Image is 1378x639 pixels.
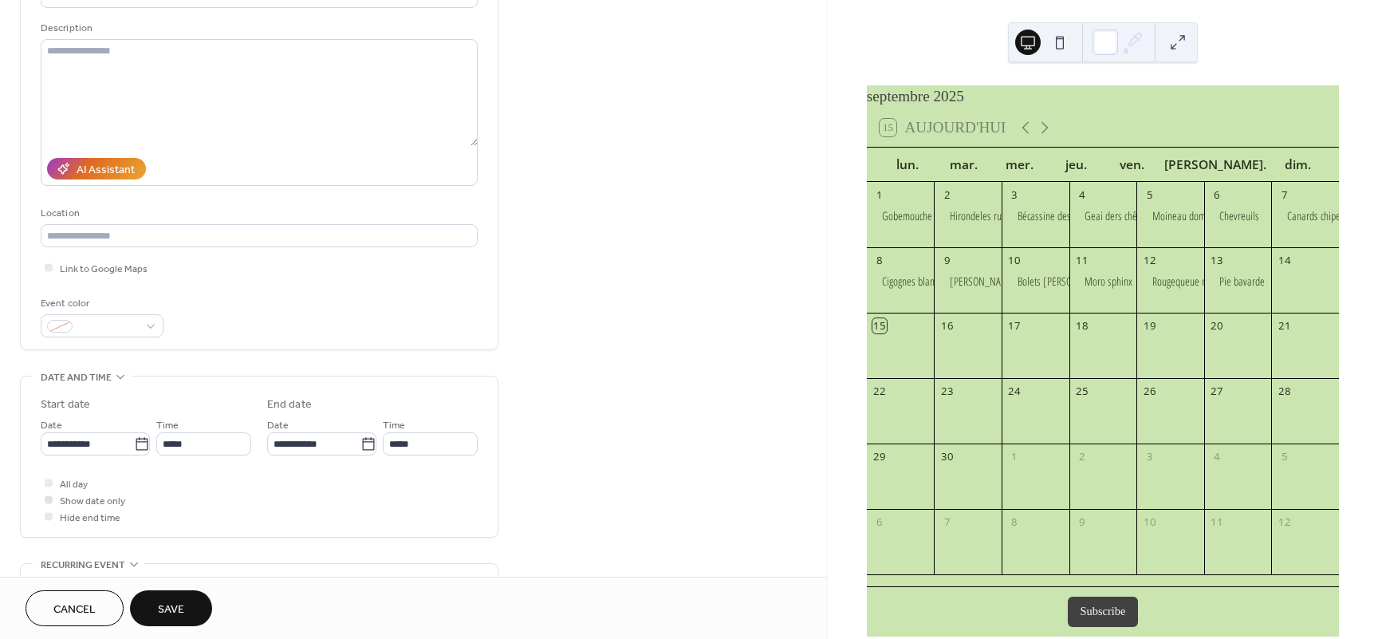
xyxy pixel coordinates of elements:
div: 4 [1210,450,1224,464]
div: 1 [1007,450,1022,464]
span: All day [60,476,88,493]
span: Recurring event [41,557,125,574]
div: 30 [940,450,955,464]
div: Gobemouche noir [882,208,950,224]
div: Moineau domestique [1136,208,1204,224]
div: 26 [1142,384,1156,398]
div: [PERSON_NAME] [950,274,1018,290]
div: 16 [940,318,955,333]
div: 11 [1075,253,1089,267]
div: 27 [1210,384,1224,398]
span: Date [41,417,62,434]
div: Hirondeles rustiques [950,208,1029,224]
div: lun. [880,148,935,182]
div: Bécassine des marais [1018,208,1100,224]
span: Date and time [41,369,112,386]
span: Time [383,417,405,434]
div: 20 [1210,318,1224,333]
div: Moineau domestique [1152,208,1234,224]
div: 15 [872,318,887,333]
div: Moro sphinx [1085,274,1132,290]
div: 21 [1278,318,1292,333]
div: Event color [41,295,160,312]
div: mar. [935,148,991,182]
div: Rougequeue noir [1136,274,1204,290]
div: 14 [1278,253,1292,267]
div: dim. [1270,148,1326,182]
div: Geai ders chênes [1085,208,1151,224]
div: 22 [872,384,887,398]
span: Cancel [53,602,96,618]
div: 11 [1210,515,1224,530]
div: 2 [1075,450,1089,464]
div: 12 [1278,515,1292,530]
div: Location [41,205,474,222]
div: 8 [1007,515,1022,530]
div: Geai ders chênes [1069,208,1137,224]
div: Cigognes blanches [867,274,935,290]
div: 29 [872,450,887,464]
div: Moro sphinx [1069,274,1137,290]
div: 10 [1007,253,1022,267]
div: Canards chipeaux [1271,208,1339,224]
div: 7 [1278,187,1292,202]
div: mer. [992,148,1048,182]
div: Cigognes blanches [882,274,951,290]
div: 19 [1142,318,1156,333]
div: 17 [1007,318,1022,333]
span: Time [156,417,179,434]
div: End date [267,396,312,413]
button: Subscribe [1068,597,1139,627]
span: Link to Google Maps [60,261,148,278]
div: 5 [1142,187,1156,202]
button: Cancel [26,590,124,626]
div: 3 [1007,187,1022,202]
div: 13 [1210,253,1224,267]
div: 9 [940,253,955,267]
div: jeu. [1048,148,1104,182]
div: 23 [940,384,955,398]
span: Hide end time [60,510,120,527]
div: [PERSON_NAME]. [1160,148,1270,182]
div: Rougequeue noir [1152,274,1217,290]
div: AI Assistant [77,162,135,179]
span: Show date only [60,493,125,510]
div: 9 [1075,515,1089,530]
div: Bolets rudes [1002,274,1069,290]
div: Pie bavarde [1219,274,1265,290]
div: 5 [1278,450,1292,464]
div: 28 [1278,384,1292,398]
div: 24 [1007,384,1022,398]
div: 18 [1075,318,1089,333]
div: 4 [1075,187,1089,202]
div: Canards chipeaux [1287,208,1354,224]
span: Save [158,602,184,618]
div: 1 [872,187,887,202]
div: 7 [940,515,955,530]
div: 10 [1142,515,1156,530]
button: AI Assistant [47,158,146,179]
div: Hirondeles rustiques [934,208,1002,224]
div: 2 [940,187,955,202]
div: septembre 2025 [867,85,1339,108]
div: ven. [1104,148,1159,182]
div: Start date [41,396,90,413]
div: Gobemouche noir [867,208,935,224]
div: Description [41,20,474,37]
div: Bolets [PERSON_NAME] [1018,274,1111,290]
div: 12 [1142,253,1156,267]
div: Bécassine des marais [1002,208,1069,224]
span: Date [267,417,289,434]
div: Hermine [934,274,1002,290]
div: 8 [872,253,887,267]
div: 3 [1142,450,1156,464]
div: Chevreuils [1204,208,1272,224]
div: Pie bavarde [1204,274,1272,290]
div: 6 [872,515,887,530]
button: Save [130,590,212,626]
div: 25 [1075,384,1089,398]
div: 6 [1210,187,1224,202]
div: Chevreuils [1219,208,1259,224]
